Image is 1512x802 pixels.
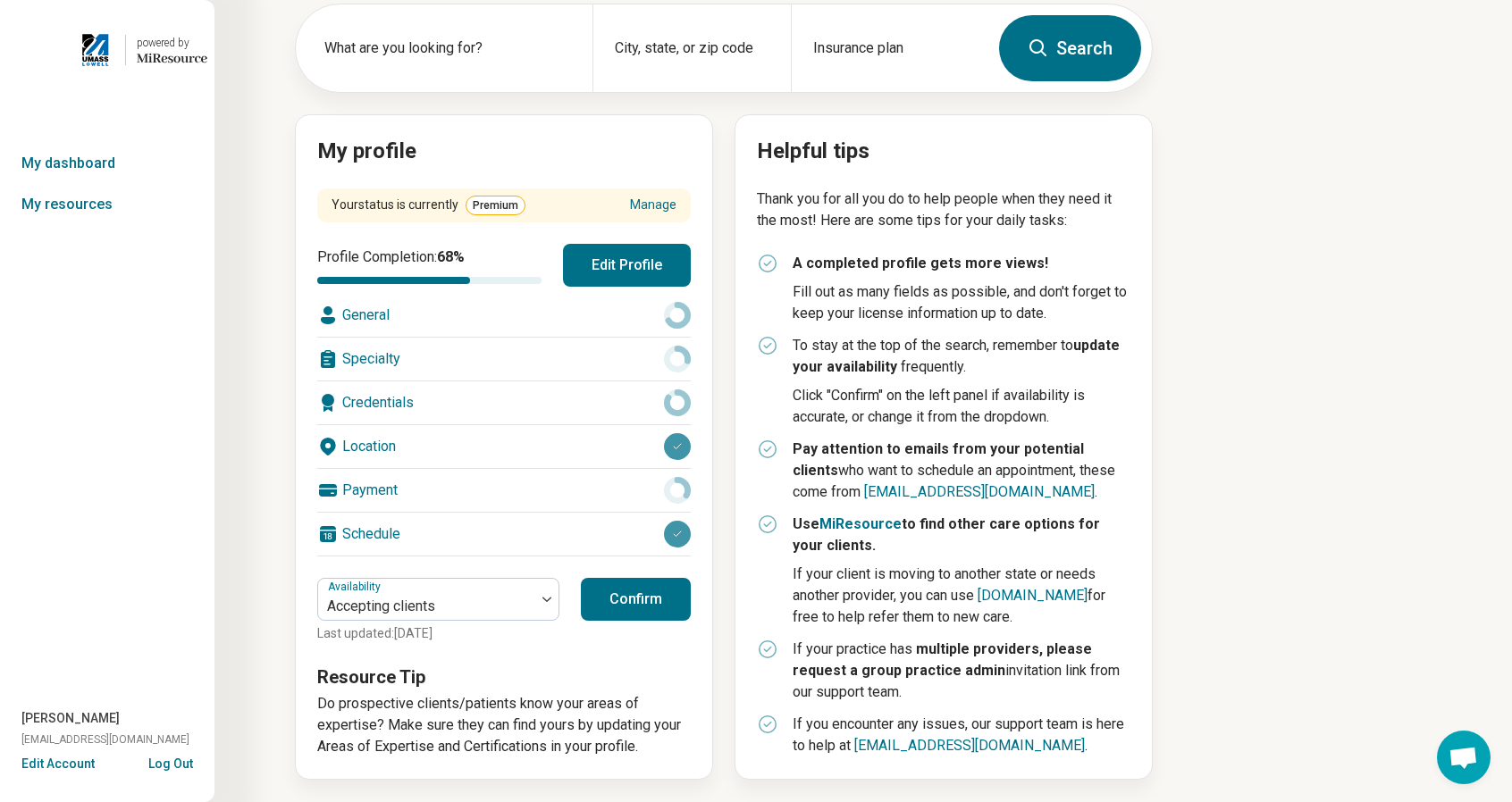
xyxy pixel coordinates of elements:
[437,248,465,265] span: 68 %
[7,29,207,71] a: University of Massachusetts, Lowellpowered by
[999,15,1141,81] button: Search
[317,137,691,167] h2: My profile
[757,137,1130,167] h2: Helpful tips
[317,664,691,689] h3: Resource Tip
[137,35,207,51] div: powered by
[317,469,691,512] div: Payment
[630,196,676,214] a: Manage
[793,281,1130,324] p: Fill out as many fields as possible, and don't forget to keep your license information up to date.
[793,515,1100,554] strong: Use to find other care options for your clients.
[793,337,1120,375] strong: update your availability
[793,335,1130,378] p: To stay at the top of the search, remember to frequently.
[563,244,691,287] button: Edit Profile
[317,246,542,284] div: Profile Completion:
[317,338,691,380] div: Specialty
[324,38,571,59] label: What are you looking for?
[793,255,1048,272] strong: A completed profile gets more views!
[466,196,525,215] span: Premium
[317,624,559,643] p: Last updated: [DATE]
[793,385,1130,428] p: Click "Confirm" on the left panel if availability is accurate, or change it from the dropdown.
[757,188,1130,231] p: Thank you for all you do to help people when they need it the most! Here are some tips for your d...
[978,587,1088,604] a: [DOMAIN_NAME]
[1437,731,1491,784] a: Open chat
[793,439,1130,503] p: who want to schedule an appointment, these come from .
[332,196,525,215] div: Your status is currently
[793,440,1084,479] strong: Pay attention to emails from your potential clients
[21,755,95,773] button: Edit Account
[328,581,384,593] label: Availability
[317,425,691,468] div: Location
[317,381,691,424] div: Credentials
[317,693,691,757] p: Do prospective clients/patients know your areas of expertise? Make sure they can find yours by up...
[21,709,120,728] span: [PERSON_NAME]
[864,483,1095,500] a: [EMAIL_ADDRESS][DOMAIN_NAME]
[317,294,691,337] div: General
[854,737,1085,754] a: [EMAIL_ADDRESS][DOMAIN_NAME]
[793,639,1130,703] p: If your practice has invitation link from our support team.
[581,578,691,621] button: Confirm
[21,731,189,748] span: [EMAIL_ADDRESS][DOMAIN_NAME]
[819,515,902,532] a: MiResource
[793,564,1130,628] p: If your client is moving to another state or needs another provider, you can use for free to help...
[793,714,1130,756] p: If you encounter any issues, our support team is here to help at .
[77,29,114,71] img: University of Massachusetts, Lowell
[793,640,1092,679] strong: multiple providers, please request a group practice admin
[148,755,193,769] button: Log Out
[317,513,691,556] div: Schedule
